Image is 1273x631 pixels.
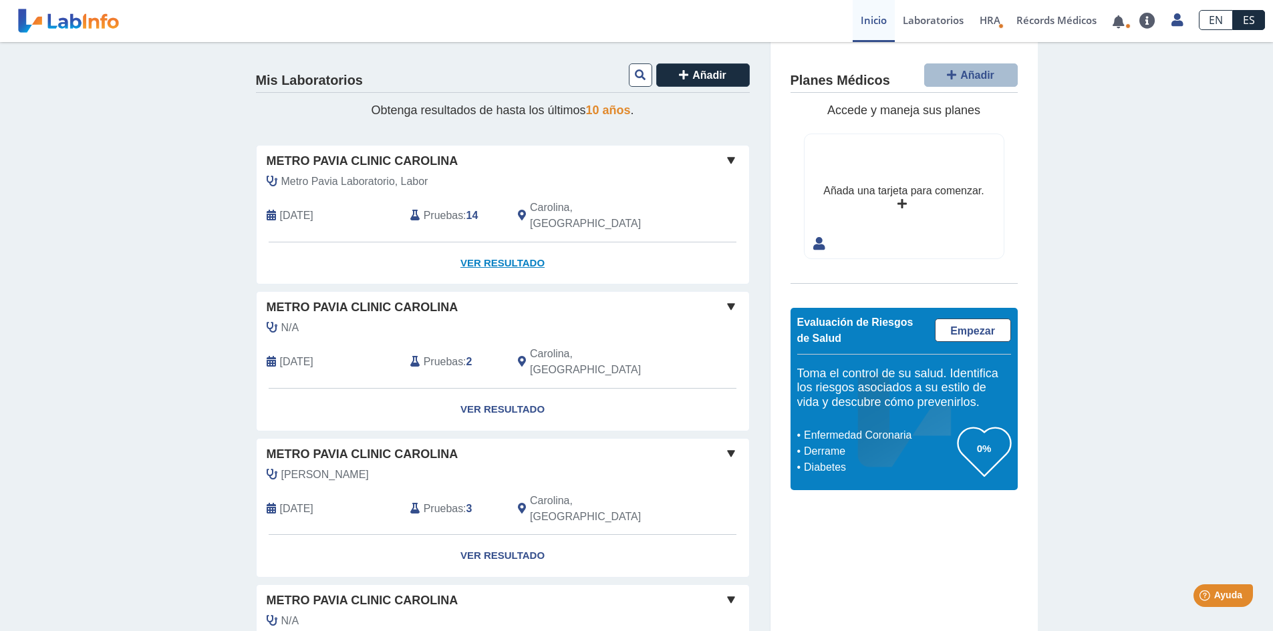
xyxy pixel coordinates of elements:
span: Metro Pavia Laboratorio, Labor [281,174,428,190]
span: Carolina, PR [530,200,678,232]
b: 3 [466,503,472,514]
h4: Mis Laboratorios [256,73,363,89]
div: : [400,346,508,378]
span: Carolina, PR [530,346,678,378]
div: : [400,200,508,232]
span: Almonte, Cesar [281,467,369,483]
span: HRA [980,13,1000,27]
span: 2025-09-12 [280,208,313,224]
span: N/A [281,320,299,336]
span: Carolina, PR [530,493,678,525]
li: Enfermedad Coronaria [801,427,958,443]
b: 2 [466,356,472,367]
a: Ver Resultado [257,242,749,284]
span: Empezar [950,325,995,337]
span: Evaluación de Riesgos de Salud [797,317,913,344]
a: ES [1233,10,1265,30]
span: Obtenga resultados de hasta los últimos . [371,103,633,117]
span: Pruebas [424,501,463,517]
span: 10 años [586,103,631,117]
li: Derrame [801,443,958,459]
span: Metro Pavia Clinic Carolina [267,592,458,610]
span: Añadir [692,69,726,81]
span: N/A [281,613,299,629]
li: Diabetes [801,459,958,475]
a: Empezar [935,319,1011,342]
span: Metro Pavia Clinic Carolina [267,152,458,170]
span: 2024-11-19 [280,501,313,517]
h4: Planes Médicos [791,73,890,89]
span: Accede y maneja sus planes [827,103,980,117]
span: Metro Pavia Clinic Carolina [267,445,458,463]
button: Añadir [656,63,750,87]
span: Metro Pavia Clinic Carolina [267,298,458,317]
span: Pruebas [424,354,463,370]
div: : [400,493,508,525]
a: EN [1199,10,1233,30]
a: Ver Resultado [257,535,749,577]
button: Añadir [924,63,1018,87]
span: Añadir [960,69,994,81]
h5: Toma el control de su salud. Identifica los riesgos asociados a su estilo de vida y descubre cómo... [797,367,1011,410]
b: 14 [466,210,478,221]
div: Añada una tarjeta para comenzar. [823,183,984,199]
iframe: Help widget launcher [1154,579,1258,616]
span: 2024-11-20 [280,354,313,370]
h3: 0% [958,440,1011,457]
a: Ver Resultado [257,389,749,431]
span: Pruebas [424,208,463,224]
